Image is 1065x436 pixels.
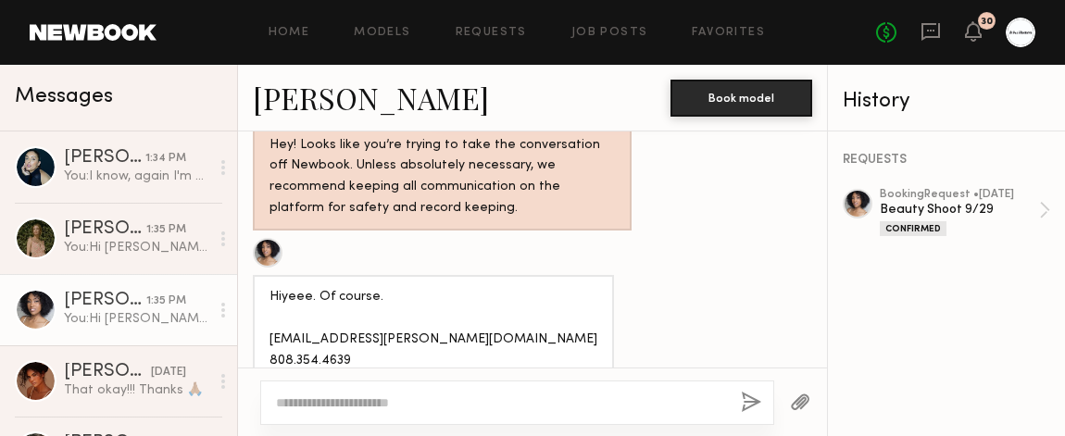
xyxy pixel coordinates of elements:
a: Models [354,27,410,39]
div: [PERSON_NAME] [64,149,145,168]
div: [DATE] [151,364,186,381]
div: [PERSON_NAME] [64,363,151,381]
div: [PERSON_NAME] [64,220,146,239]
div: You: I know, again I'm so sorry! I was so looking forward to seeing you again too! [64,168,209,185]
a: Job Posts [571,27,648,39]
a: Favorites [692,27,765,39]
div: 1:34 PM [145,150,186,168]
span: Messages [15,86,113,107]
a: Home [269,27,310,39]
div: booking Request • [DATE] [880,189,1039,201]
div: You: Hi [PERSON_NAME]! Would you mind sending me your phone and email for the call sheet? Thanks! [64,239,209,256]
a: Book model [670,89,812,105]
div: Confirmed [880,221,946,236]
div: 1:35 PM [146,293,186,310]
div: That okay!!! Thanks 🙏🏽 [64,381,209,399]
div: [PERSON_NAME] [64,292,146,310]
div: 30 [981,17,993,27]
div: Hiyeee. Of course. [EMAIL_ADDRESS][PERSON_NAME][DOMAIN_NAME] 808.354.4639 [269,287,597,372]
a: Requests [456,27,527,39]
a: bookingRequest •[DATE]Beauty Shoot 9/29Confirmed [880,189,1050,236]
a: [PERSON_NAME] [253,78,489,118]
div: You: Hi [PERSON_NAME]! Would you mind sending me your phone and email for the call sheet? Thanks! [64,310,209,328]
div: Beauty Shoot 9/29 [880,201,1039,218]
div: History [843,91,1050,112]
div: Hey! Looks like you’re trying to take the conversation off Newbook. Unless absolutely necessary, ... [269,135,615,220]
button: Book model [670,80,812,117]
div: REQUESTS [843,154,1050,167]
div: 1:35 PM [146,221,186,239]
